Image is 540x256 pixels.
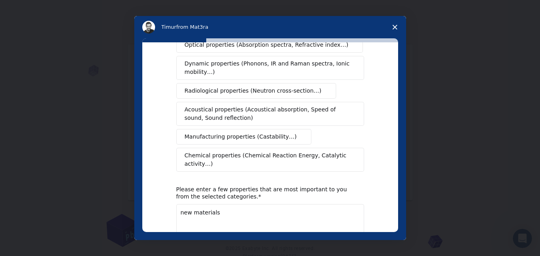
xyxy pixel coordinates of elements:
[176,37,363,53] button: Optical properties (Absorption spectra, Refractive index…)
[185,60,351,76] span: Dynamic properties (Phonons, IR and Raman spectra, Ionic mobility…)
[176,102,364,126] button: Acoustical properties (Acoustical absorption, Speed of sound, Sound reflection)
[185,87,322,95] span: Radiological properties (Neutron cross-section…)
[176,186,352,200] div: Please enter a few properties that are most important to you from the selected categories.
[185,133,297,141] span: Manufacturing properties (Castability…)
[142,21,155,34] img: Profile image for Timur
[185,105,351,122] span: Acoustical properties (Acoustical absorption, Speed of sound, Sound reflection)
[161,24,176,30] span: Timur
[176,56,364,80] button: Dynamic properties (Phonons, IR and Raman spectra, Ionic mobility…)
[176,83,337,99] button: Radiological properties (Neutron cross-section…)
[384,16,406,38] span: Close survey
[176,148,364,172] button: Chemical properties (Chemical Reaction Energy, Catalytic activity…)
[176,204,364,237] textarea: Enter text...
[176,24,208,30] span: from Mat3ra
[16,6,44,13] span: Soporte
[176,129,312,145] button: Manufacturing properties (Castability…)
[185,151,350,168] span: Chemical properties (Chemical Reaction Energy, Catalytic activity…)
[185,41,349,49] span: Optical properties (Absorption spectra, Refractive index…)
